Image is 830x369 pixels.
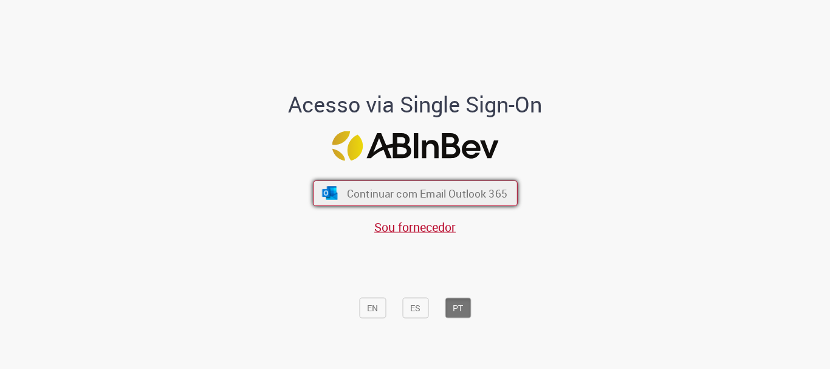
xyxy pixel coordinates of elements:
button: ícone Azure/Microsoft 360 Continuar com Email Outlook 365 [313,181,518,206]
img: Logo ABInBev [332,131,498,161]
button: EN [359,298,386,319]
img: ícone Azure/Microsoft 360 [321,187,338,200]
button: PT [445,298,471,319]
h1: Acesso via Single Sign-On [247,92,584,117]
button: ES [402,298,428,319]
a: Sou fornecedor [374,219,456,235]
span: Continuar com Email Outlook 365 [346,187,507,201]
